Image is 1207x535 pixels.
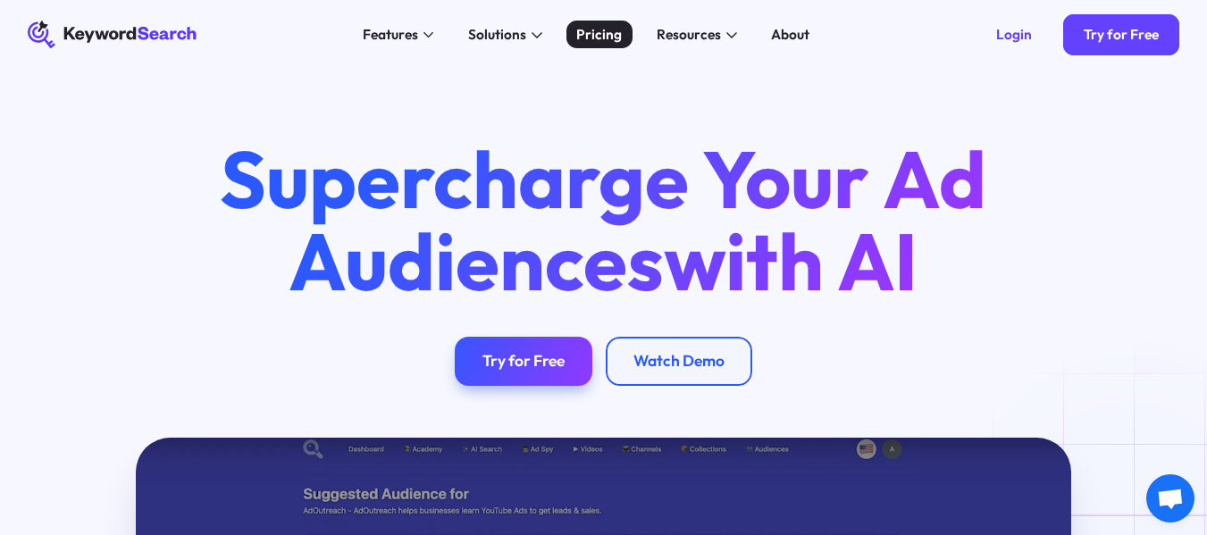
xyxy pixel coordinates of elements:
[975,14,1052,56] a: Login
[566,21,633,48] a: Pricing
[363,24,418,45] div: Features
[657,24,721,45] div: Resources
[771,24,809,45] div: About
[1084,26,1159,43] div: Try for Free
[633,352,725,372] div: Watch Demo
[455,337,592,385] a: Try for Free
[996,26,1032,43] div: Login
[468,24,526,45] div: Solutions
[482,352,565,372] div: Try for Free
[761,21,820,48] a: About
[1063,14,1180,56] a: Try for Free
[188,138,1018,303] h1: Supercharge Your Ad Audiences
[576,24,622,45] div: Pricing
[1146,474,1194,522] div: Open chat
[664,211,918,311] span: with AI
